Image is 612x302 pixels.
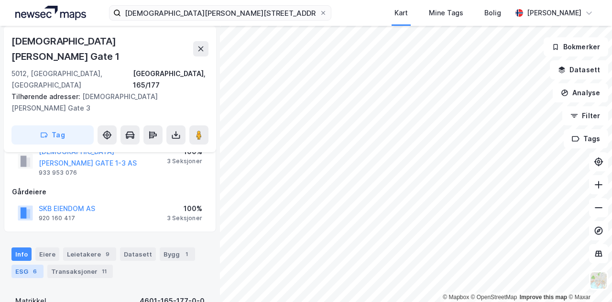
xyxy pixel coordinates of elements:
div: [GEOGRAPHIC_DATA], 165/177 [133,68,208,91]
a: Mapbox [443,294,469,301]
button: Datasett [550,60,608,79]
div: 1 [182,249,191,259]
div: 5012, [GEOGRAPHIC_DATA], [GEOGRAPHIC_DATA] [11,68,133,91]
div: Info [11,247,32,261]
button: Bokmerker [544,37,608,56]
div: 3 Seksjoner [167,214,202,222]
div: Bolig [484,7,501,19]
div: 920 160 417 [39,214,75,222]
input: Søk på adresse, matrikkel, gårdeiere, leietakere eller personer [121,6,319,20]
div: Datasett [120,247,156,261]
div: Bygg [160,247,195,261]
div: Kart [394,7,408,19]
a: OpenStreetMap [471,294,517,301]
a: Improve this map [520,294,567,301]
div: Mine Tags [429,7,463,19]
div: 11 [99,267,109,276]
div: Transaksjoner [47,265,113,278]
iframe: Chat Widget [564,256,612,302]
div: 9 [103,249,112,259]
img: logo.a4113a55bc3d86da70a041830d287a7e.svg [15,6,86,20]
div: 3 Seksjoner [167,157,202,165]
span: Tilhørende adresser: [11,92,82,101]
button: Tag [11,125,94,145]
button: Analyse [553,83,608,102]
button: Tags [564,129,608,148]
div: Leietakere [63,247,116,261]
div: [DEMOGRAPHIC_DATA][PERSON_NAME] Gate 1 [11,34,193,64]
div: 100% [167,203,202,214]
div: 6 [30,267,40,276]
div: [DEMOGRAPHIC_DATA][PERSON_NAME] Gate 3 [11,91,201,114]
div: [PERSON_NAME] [527,7,581,19]
button: Filter [562,106,608,125]
div: Kontrollprogram for chat [564,256,612,302]
div: 933 953 076 [39,169,77,177]
div: Eiere [35,247,59,261]
div: ESG [11,265,44,278]
div: Gårdeiere [12,186,208,198]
